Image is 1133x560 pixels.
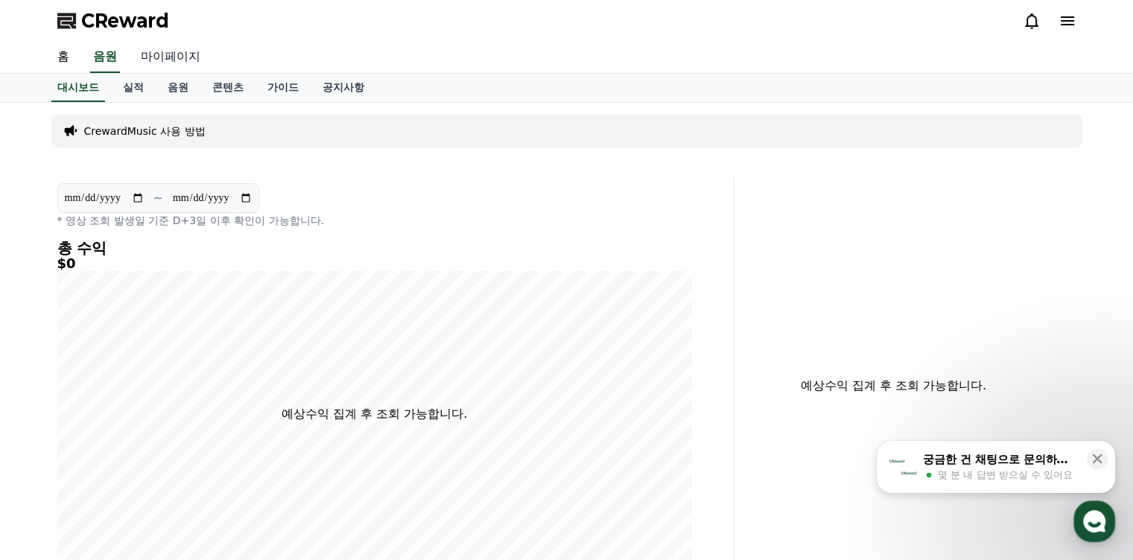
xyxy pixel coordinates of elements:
a: 공지사항 [311,74,376,102]
a: 콘텐츠 [200,74,256,102]
span: 대화 [136,459,154,471]
span: 홈 [47,459,56,471]
a: 대시보드 [51,74,105,102]
h4: 총 수익 [57,240,692,256]
a: 대화 [98,436,192,474]
p: ~ [153,189,163,207]
p: 예상수익 집계 후 조회 가능합니다. [746,377,1041,395]
a: 음원 [156,74,200,102]
a: 홈 [4,436,98,474]
span: 설정 [230,459,248,471]
a: 홈 [45,42,81,73]
a: CrewardMusic 사용 방법 [84,124,206,139]
h5: $0 [57,256,692,271]
a: CReward [57,9,169,33]
a: 가이드 [256,74,311,102]
a: 마이페이지 [129,42,212,73]
a: 음원 [90,42,120,73]
a: 설정 [192,436,286,474]
p: 예상수익 집계 후 조회 가능합니다. [282,405,467,423]
p: * 영상 조회 발생일 기준 D+3일 이후 확인이 가능합니다. [57,213,692,228]
span: CReward [81,9,169,33]
a: 실적 [111,74,156,102]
